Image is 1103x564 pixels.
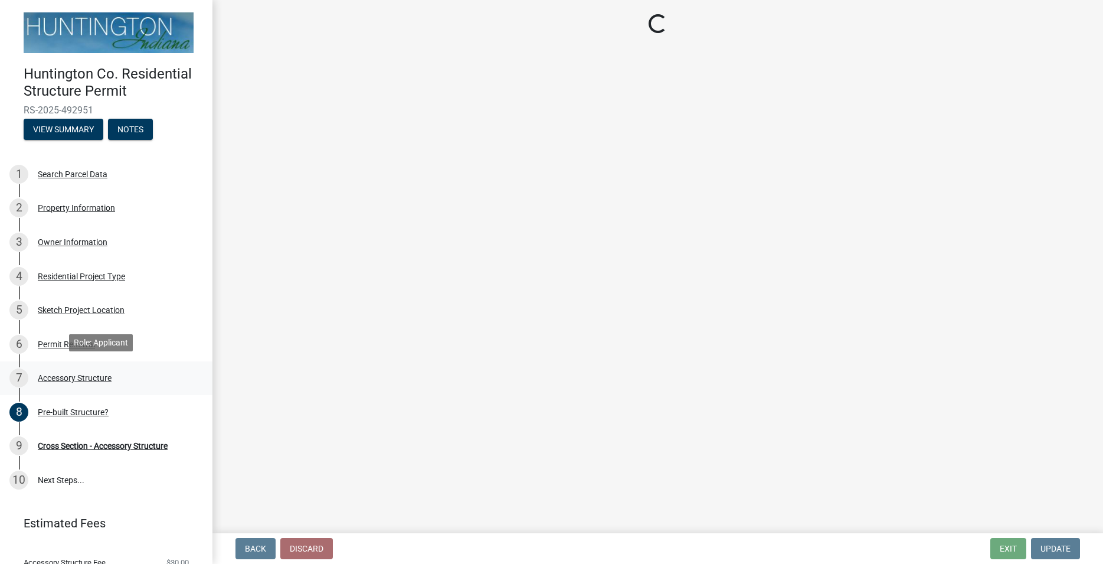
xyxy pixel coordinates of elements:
[24,119,103,140] button: View Summary
[38,442,168,450] div: Cross Section - Accessory Structure
[9,511,194,535] a: Estimated Fees
[9,301,28,320] div: 5
[38,170,107,178] div: Search Parcel Data
[108,119,153,140] button: Notes
[9,369,28,387] div: 7
[9,233,28,252] div: 3
[245,544,266,553] span: Back
[108,125,153,135] wm-modal-confirm: Notes
[9,403,28,422] div: 8
[280,538,333,559] button: Discard
[1031,538,1080,559] button: Update
[9,198,28,217] div: 2
[38,204,115,212] div: Property Information
[24,66,203,100] h4: Huntington Co. Residential Structure Permit
[9,471,28,490] div: 10
[38,306,125,314] div: Sketch Project Location
[9,436,28,455] div: 9
[990,538,1026,559] button: Exit
[235,538,276,559] button: Back
[9,335,28,354] div: 6
[9,165,28,184] div: 1
[38,238,107,246] div: Owner Information
[38,272,125,281] div: Residential Project Type
[38,408,109,416] div: Pre-built Structure?
[69,334,133,351] div: Role: Applicant
[24,12,194,53] img: Huntington County, Indiana
[24,105,189,116] span: RS-2025-492951
[24,125,103,135] wm-modal-confirm: Summary
[1040,544,1071,553] span: Update
[38,374,112,382] div: Accessory Structure
[9,267,28,286] div: 4
[38,340,95,348] div: Permit Renewal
